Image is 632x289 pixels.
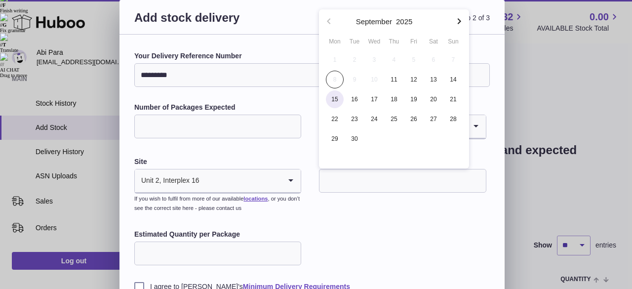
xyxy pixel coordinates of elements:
span: 13 [425,71,442,88]
span: 28 [444,110,462,128]
button: 20 [424,89,443,109]
button: 22 [325,109,345,129]
span: 12 [405,71,423,88]
label: Site [134,157,301,166]
button: 19 [404,89,424,109]
span: 15 [326,90,344,108]
div: Search for option [135,169,301,193]
button: 30 [345,129,364,149]
button: 13 [424,70,443,89]
span: 30 [346,130,363,148]
span: 29 [326,130,344,148]
button: 12 [404,70,424,89]
span: 26 [405,110,423,128]
button: 29 [325,129,345,149]
span: 19 [405,90,423,108]
span: 17 [365,90,383,108]
button: 27 [424,109,443,129]
span: 25 [385,110,403,128]
button: 15 [325,89,345,109]
span: 16 [346,90,363,108]
a: locations [243,196,268,202]
span: 27 [425,110,442,128]
span: 21 [444,90,462,108]
button: 25 [384,109,404,129]
button: 14 [443,70,463,89]
small: If you wish to fulfil from more of our available , or you don’t see the correct site here - pleas... [134,196,300,211]
span: 18 [385,90,403,108]
span: 23 [346,110,363,128]
button: 28 [443,109,463,129]
span: Unit 2, Interplex 16 [135,169,200,192]
button: 21 [443,89,463,109]
span: 20 [425,90,442,108]
label: Number of Packages Expected [134,103,301,112]
span: 22 [326,110,344,128]
button: 24 [364,109,384,129]
button: 10 [364,70,384,89]
input: Search for option [200,169,281,192]
span: 8 [326,71,344,88]
button: 18 [384,89,404,109]
button: 8 [325,70,345,89]
span: 14 [444,71,462,88]
button: 23 [345,109,364,129]
span: 9 [346,71,363,88]
button: 11 [384,70,404,89]
span: 11 [385,71,403,88]
button: 17 [364,89,384,109]
button: 9 [345,70,364,89]
span: 10 [365,71,383,88]
button: 16 [345,89,364,109]
span: 24 [365,110,383,128]
label: Estimated Quantity per Package [134,230,301,239]
button: 26 [404,109,424,129]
